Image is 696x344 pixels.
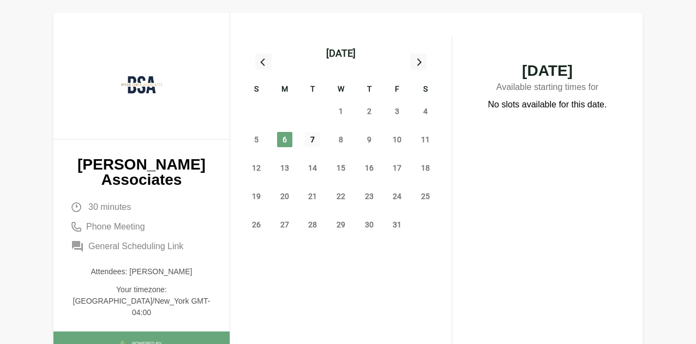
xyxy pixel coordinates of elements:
[333,132,349,147] span: Wednesday, October 8, 2025
[362,217,377,232] span: Thursday, October 30, 2025
[326,46,356,61] div: [DATE]
[389,189,405,204] span: Friday, October 24, 2025
[362,189,377,204] span: Thursday, October 23, 2025
[71,266,212,277] p: Attendees: [PERSON_NAME]
[242,83,271,97] div: S
[88,201,131,214] span: 30 minutes
[271,83,299,97] div: M
[418,132,433,147] span: Saturday, October 11, 2025
[249,132,264,147] span: Sunday, October 5, 2025
[389,217,405,232] span: Friday, October 31, 2025
[355,83,383,97] div: T
[418,160,433,176] span: Saturday, October 18, 2025
[277,160,292,176] span: Monday, October 13, 2025
[411,83,440,97] div: S
[277,132,292,147] span: Monday, October 6, 2025
[418,189,433,204] span: Saturday, October 25, 2025
[488,98,607,111] p: No slots available for this date.
[71,284,212,318] p: Your timezone: [GEOGRAPHIC_DATA]/New_York GMT-04:00
[333,217,349,232] span: Wednesday, October 29, 2025
[474,79,621,98] p: Available starting times for
[327,83,355,97] div: W
[389,104,405,119] span: Friday, October 3, 2025
[71,157,212,188] p: [PERSON_NAME] Associates
[333,104,349,119] span: Wednesday, October 1, 2025
[305,217,320,232] span: Tuesday, October 28, 2025
[305,189,320,204] span: Tuesday, October 21, 2025
[249,217,264,232] span: Sunday, October 26, 2025
[389,160,405,176] span: Friday, October 17, 2025
[249,189,264,204] span: Sunday, October 19, 2025
[305,160,320,176] span: Tuesday, October 14, 2025
[383,83,412,97] div: F
[474,63,621,79] span: [DATE]
[333,160,349,176] span: Wednesday, October 15, 2025
[362,104,377,119] span: Thursday, October 2, 2025
[86,220,145,233] span: Phone Meeting
[418,104,433,119] span: Saturday, October 4, 2025
[362,160,377,176] span: Thursday, October 16, 2025
[277,217,292,232] span: Monday, October 27, 2025
[362,132,377,147] span: Thursday, October 9, 2025
[249,160,264,176] span: Sunday, October 12, 2025
[333,189,349,204] span: Wednesday, October 22, 2025
[88,240,183,253] span: General Scheduling Link
[277,189,292,204] span: Monday, October 20, 2025
[298,83,327,97] div: T
[305,132,320,147] span: Tuesday, October 7, 2025
[389,132,405,147] span: Friday, October 10, 2025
